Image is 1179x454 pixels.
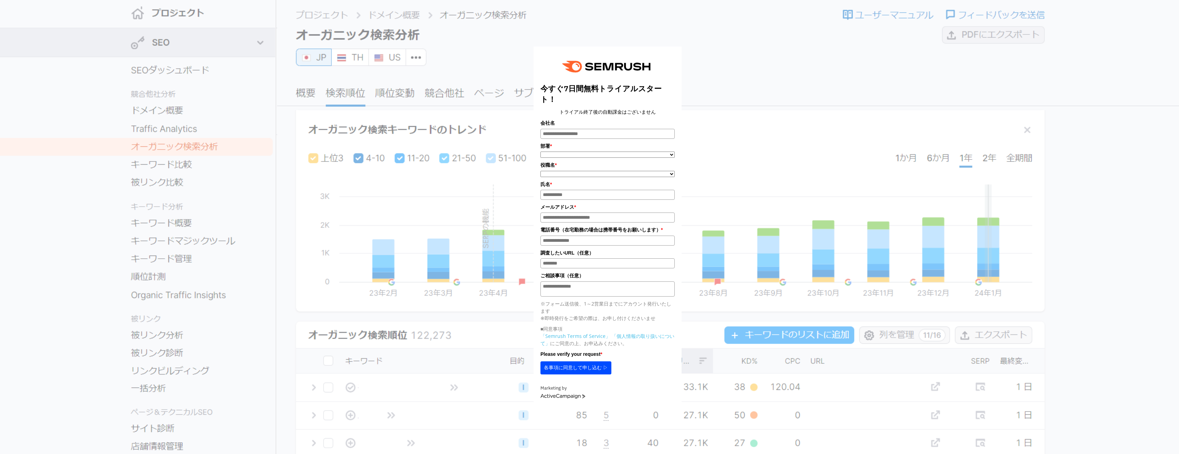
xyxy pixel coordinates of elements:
label: Please verify your request [540,350,675,358]
img: e6a379fe-ca9f-484e-8561-e79cf3a04b3f.png [557,53,658,80]
a: 「Semrush Terms of Service」 [540,333,610,339]
label: 調査したいURL（任意） [540,249,675,257]
button: 各事項に同意して申し込む ▷ [540,361,611,374]
p: ■同意事項 [540,325,675,332]
label: 会社名 [540,119,675,127]
label: 役職名 [540,161,675,169]
p: にご同意の上、お申込みください。 [540,332,675,347]
label: メールアドレス [540,203,675,211]
label: 電話番号（在宅勤務の場合は携帯番号をお願いします） [540,226,675,234]
label: 氏名 [540,180,675,188]
label: 部署 [540,142,675,150]
label: ご相談事項（任意） [540,272,675,279]
title: 今すぐ7日間無料トライアルスタート！ [540,83,675,105]
div: Marketing by [540,385,675,392]
a: 「個人情報の取り扱いについて」 [540,333,674,347]
center: トライアル終了後の自動課金はございません [540,108,675,116]
p: ※フォーム送信後、1～2営業日までにアカウント発行いたします ※即時発行をご希望の際は、お申し付けくださいませ [540,300,675,322]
